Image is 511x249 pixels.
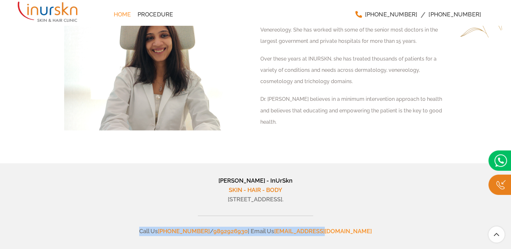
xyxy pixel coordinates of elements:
[111,8,134,21] a: Home
[64,9,251,130] img: Dr.Sejal-Saheta
[429,12,481,17] span: [PHONE_NUMBER]
[114,12,131,17] span: Home
[425,8,484,21] a: [PHONE_NUMBER]
[63,195,448,204] p: [STREET_ADDRESS].
[274,228,372,235] a: [EMAIL_ADDRESS][DOMAIN_NAME]
[134,8,176,21] a: Procedure
[352,8,420,21] a: [PHONE_NUMBER]
[137,12,173,17] span: Procedure
[260,96,442,125] span: Dr. [PERSON_NAME] believes in a minimum intervention approach to health and believes that educati...
[365,12,417,17] span: [PHONE_NUMBER]
[229,187,282,193] span: SKIN - HAIR - BODY
[63,176,448,195] p: [PERSON_NAME] - InUrSkn
[488,226,505,243] a: Scroll To Top
[213,228,248,235] a: 9892926930
[63,227,448,236] p: Call Us / | Email Us
[158,228,210,235] a: [PHONE_NUMBER]
[260,15,439,44] span: Dr. [PERSON_NAME] has dual degrees of MD and DNB in Dermatology and Venereology. She has worked w...
[260,56,437,84] span: Over these years at INURSKN, she has treated thousands of patients for a variety of conditions an...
